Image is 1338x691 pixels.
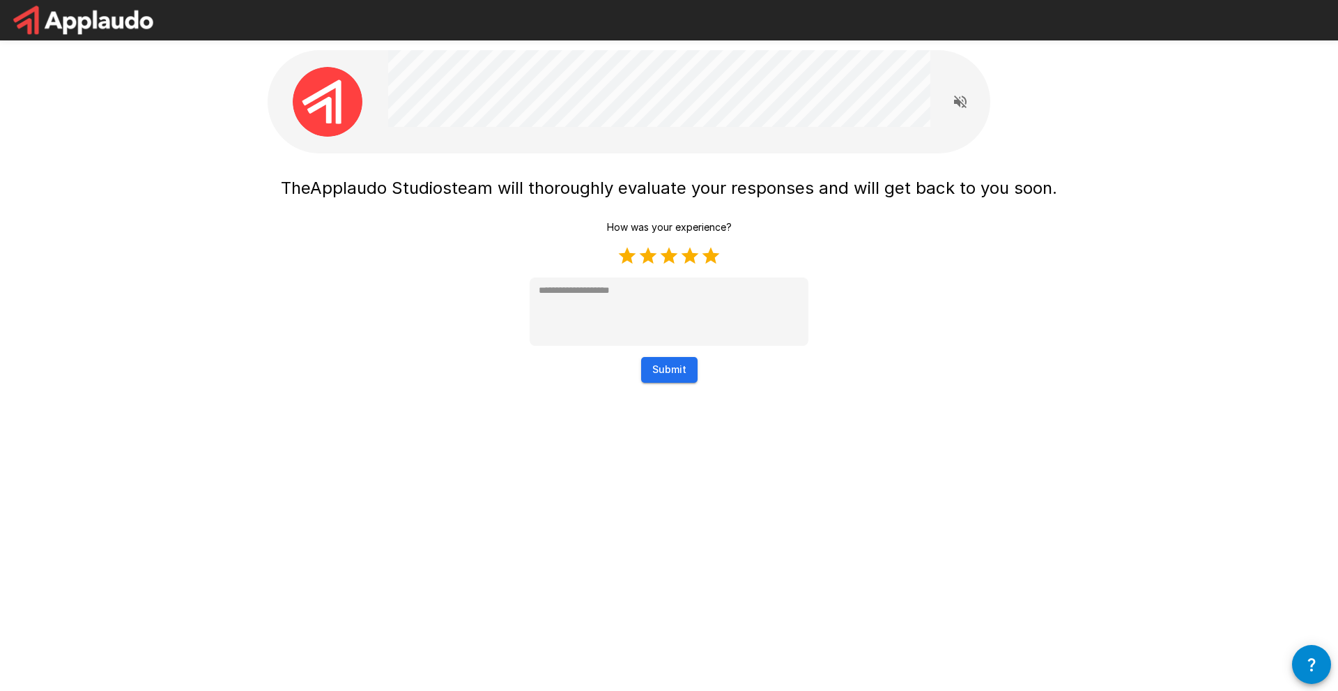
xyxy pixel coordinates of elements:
[281,178,310,198] span: The
[946,88,974,116] button: Read questions aloud
[452,178,1057,198] span: team will thoroughly evaluate your responses and will get back to you soon.
[293,67,362,137] img: applaudo_avatar.png
[310,178,452,198] span: Applaudo Studios
[641,357,698,383] button: Submit
[607,220,732,234] p: How was your experience?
